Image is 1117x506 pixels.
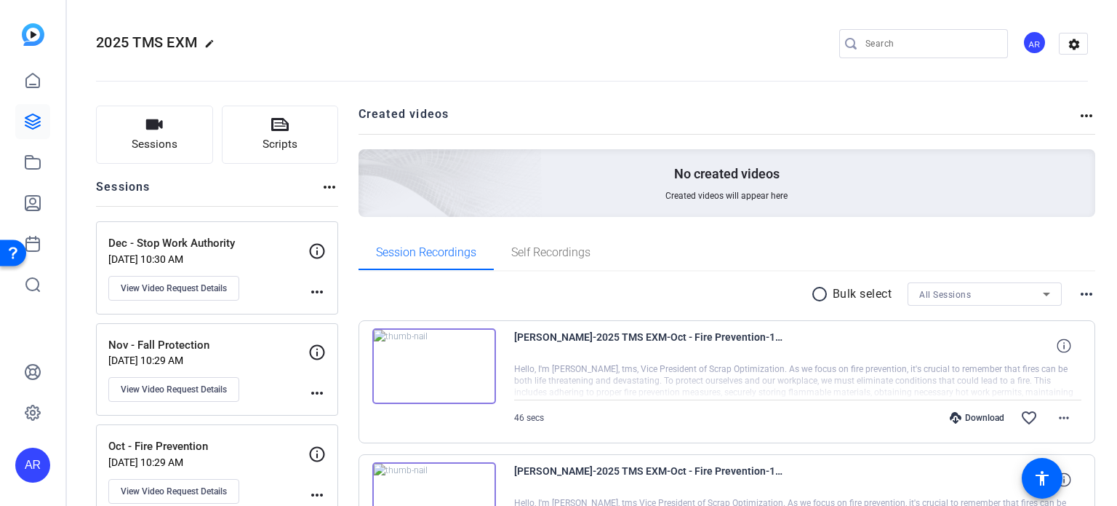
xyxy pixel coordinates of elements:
[811,285,833,303] mat-icon: radio_button_unchecked
[121,384,227,395] span: View Video Request Details
[665,190,788,202] span: Created videos will appear here
[308,283,326,301] mat-icon: more_horiz
[1078,285,1095,303] mat-icon: more_horiz
[308,384,326,402] mat-icon: more_horiz
[108,276,239,301] button: View Video Request Details
[204,39,222,56] mat-icon: edit
[108,377,239,402] button: View Video Request Details
[514,328,783,363] span: [PERSON_NAME]-2025 TMS EXM-Oct - Fire Prevention-1756826500771-webcam
[108,337,308,354] p: Nov - Fall Protection
[1033,470,1051,487] mat-icon: accessibility
[942,412,1012,424] div: Download
[1078,107,1095,124] mat-icon: more_horiz
[674,165,780,183] p: No created videos
[263,136,297,153] span: Scripts
[865,35,996,52] input: Search
[132,136,177,153] span: Sessions
[1020,409,1038,427] mat-icon: favorite_border
[1060,33,1089,55] mat-icon: settings
[511,247,590,258] span: Self Recordings
[108,456,308,468] p: [DATE] 10:29 AM
[196,5,543,321] img: Creted videos background
[121,282,227,294] span: View Video Request Details
[15,448,50,483] div: AR
[108,253,308,265] p: [DATE] 10:30 AM
[121,486,227,497] span: View Video Request Details
[514,462,783,497] span: [PERSON_NAME]-2025 TMS EXM-Oct - Fire Prevention-1756826162267-webcam
[96,178,151,206] h2: Sessions
[108,479,239,504] button: View Video Request Details
[96,106,213,164] button: Sessions
[108,438,308,455] p: Oct - Fire Prevention
[222,106,339,164] button: Scripts
[514,413,544,423] span: 46 secs
[1022,31,1048,56] ngx-avatar: AJ Ruperto
[372,328,496,404] img: thumb-nail
[376,247,476,258] span: Session Recordings
[22,23,44,46] img: blue-gradient.svg
[1022,31,1046,55] div: AR
[1055,409,1073,427] mat-icon: more_horiz
[96,33,197,51] span: 2025 TMS EXM
[321,178,338,196] mat-icon: more_horiz
[359,106,1078,134] h2: Created videos
[919,290,971,300] span: All Sessions
[108,355,308,366] p: [DATE] 10:29 AM
[833,285,892,303] p: Bulk select
[308,486,326,504] mat-icon: more_horiz
[108,235,308,252] p: Dec - Stop Work Authority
